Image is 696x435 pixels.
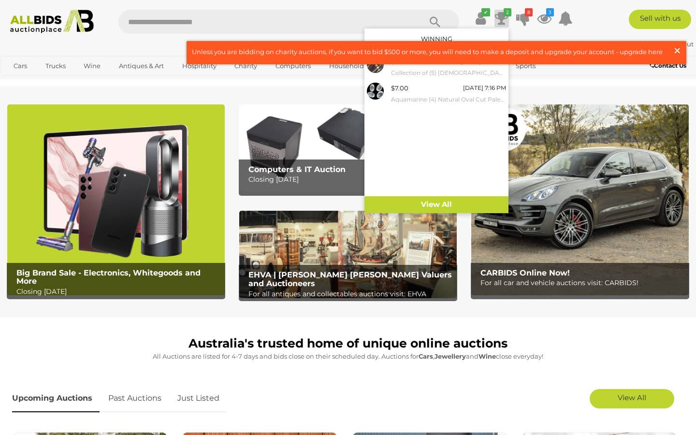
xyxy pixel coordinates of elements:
[77,58,107,74] a: Wine
[618,393,646,402] span: View All
[435,352,466,360] strong: Jewellery
[537,10,551,27] a: 3
[39,58,72,74] a: Trucks
[590,389,674,408] a: View All
[239,104,457,191] a: Computers & IT Auction Computers & IT Auction Closing [DATE]
[391,83,408,94] div: $7.00
[367,83,384,100] img: 52675-20a.jpg
[509,58,542,74] a: Sports
[391,94,506,105] small: Aquamarine (4) Natural Oval Cut Palest Blue-white Gemstones, 19.80ct
[248,288,452,300] p: For all antiques and collectables auctions visit: EHVA
[546,8,554,16] i: 3
[621,40,661,48] strong: PookiePie
[5,10,99,33] img: Allbids.com.au
[12,337,684,350] h1: Australia's trusted home of unique online auctions
[16,268,201,286] b: Big Brand Sale - Electronics, Whitegoods and More
[101,384,169,413] a: Past Auctions
[12,384,100,413] a: Upcoming Auctions
[516,10,530,27] a: 8
[411,10,459,34] button: Search
[239,211,457,298] img: EHVA | Evans Hastings Valuers and Auctioneers
[525,8,533,16] i: 8
[494,10,509,27] a: 2
[364,80,508,107] a: $7.00 [DATE] 7:16 PM Aquamarine (4) Natural Oval Cut Palest Blue-white Gemstones, 19.80ct
[323,58,370,74] a: Household
[421,35,452,43] a: Winning
[471,104,689,295] img: CARBIDS Online Now!
[12,351,684,362] p: All Auctions are listed for 4-7 days and bids close on their scheduled day. Auctions for , and cl...
[650,62,686,69] b: Contact Us
[7,104,225,295] img: Big Brand Sale - Electronics, Whitegoods and More
[248,174,452,186] p: Closing [DATE]
[113,58,170,74] a: Antiques & Art
[419,352,433,360] strong: Cars
[629,10,691,29] a: Sell with us
[473,10,488,27] a: ✔
[7,58,33,74] a: Cars
[7,74,88,90] a: [GEOGRAPHIC_DATA]
[269,58,317,74] a: Computers
[239,104,457,191] img: Computers & IT Auction
[391,68,506,78] small: Collection of (5) [DEMOGRAPHIC_DATA] Dress Watches Including Fossil, Guess and Angus & Coote
[673,41,681,60] span: ×
[481,8,490,16] i: ✔
[480,277,684,289] p: For all car and vehicle auctions visit: CARBIDS!
[364,196,508,213] a: View All
[666,40,694,48] a: Sign Out
[662,40,664,48] span: |
[7,104,225,295] a: Big Brand Sale - Electronics, Whitegoods and More Big Brand Sale - Electronics, Whitegoods and Mo...
[176,58,223,74] a: Hospitality
[621,40,662,48] a: PookiePie
[170,384,227,413] a: Just Listed
[367,56,384,73] img: 46559-593a.jpg
[228,58,263,74] a: Charity
[239,211,457,298] a: EHVA | Evans Hastings Valuers and Auctioneers EHVA | [PERSON_NAME] [PERSON_NAME] Valuers and Auct...
[504,8,511,16] i: 2
[471,104,689,295] a: CARBIDS Online Now! CARBIDS Online Now! For all car and vehicle auctions visit: CARBIDS!
[480,268,570,277] b: CARBIDS Online Now!
[463,83,506,93] div: [DATE] 7:16 PM
[650,60,689,71] a: Contact Us
[248,165,346,174] b: Computers & IT Auction
[248,270,452,288] b: EHVA | [PERSON_NAME] [PERSON_NAME] Valuers and Auctioneers
[478,352,496,360] strong: Wine
[364,54,508,80] a: $50.00 [DATE] 7:04 PM Collection of (5) [DEMOGRAPHIC_DATA] Dress Watches Including Fossil, Guess ...
[16,286,220,298] p: Closing [DATE]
